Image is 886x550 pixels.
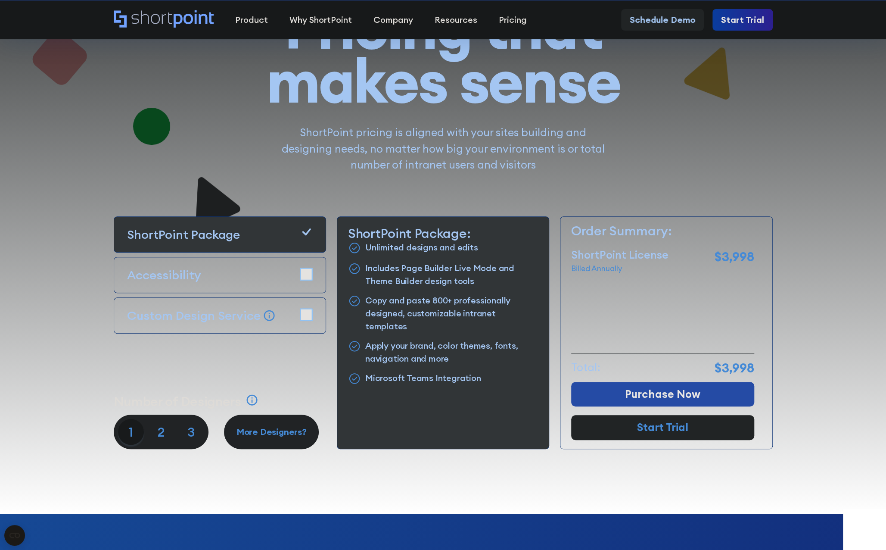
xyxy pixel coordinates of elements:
p: 1 [118,419,144,445]
p: $3,998 [715,247,754,266]
p: ShortPoint Package [127,225,240,244]
p: $3,998 [715,358,754,378]
a: Home [114,10,214,29]
div: Company [373,13,413,26]
a: Number of Designers [114,394,261,409]
p: 3 [178,419,204,445]
a: Product [224,9,279,31]
a: Company [363,9,424,31]
p: ShortPoint Package: [348,225,538,241]
p: Accessibility [127,266,201,284]
p: Microsoft Teams Integration [365,372,481,386]
a: Schedule Demo [621,9,704,31]
div: Product [235,13,268,26]
iframe: Chat Widget [843,509,886,550]
p: 2 [148,419,174,445]
a: Resources [424,9,488,31]
p: More Designers? [228,425,314,438]
p: Number of Designers [114,394,241,409]
div: Resources [435,13,477,26]
p: Copy and paste 800+ professionally designed, customizable intranet templates [365,294,538,333]
p: Apply your brand, color themes, fonts, navigation and more [365,339,538,365]
a: Start Trial [571,415,754,440]
p: Custom Design Service [127,308,261,323]
a: Why ShortPoint [279,9,363,31]
a: Pricing [488,9,538,31]
p: ShortPoint License [571,247,668,263]
div: Pricing [499,13,527,26]
p: Unlimited designs and edits [365,241,478,255]
a: Purchase Now [571,382,754,407]
p: Includes Page Builder Live Mode and Theme Builder design tools [365,262,538,287]
p: Total: [571,359,600,376]
p: ShortPoint pricing is aligned with your sites building and designing needs, no matter how big you... [282,125,605,173]
p: Billed Annually [571,263,668,274]
a: Start Trial [712,9,773,31]
div: Why ShortPoint [289,13,352,26]
button: Open CMP widget [4,525,25,546]
p: Order Summary: [571,221,754,241]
